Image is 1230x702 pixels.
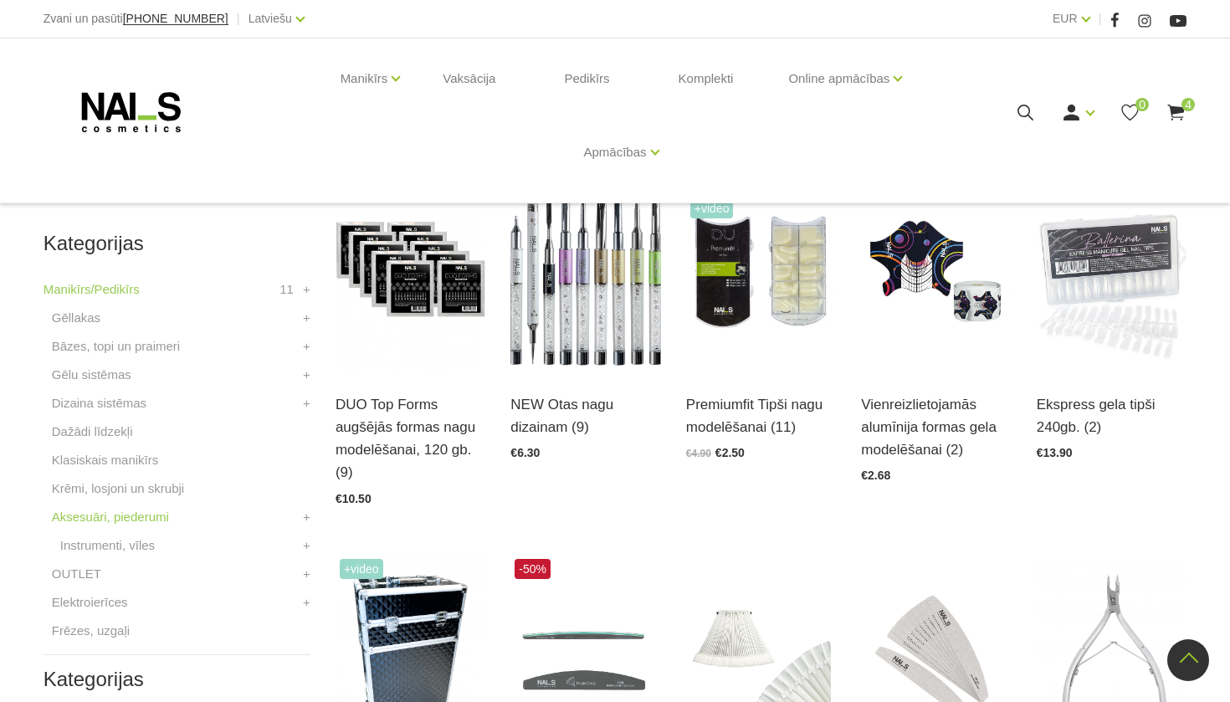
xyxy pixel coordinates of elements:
[1053,8,1078,28] a: EUR
[52,308,100,328] a: Gēllakas
[1181,98,1195,111] span: 4
[429,38,509,119] a: Vaksācija
[249,8,292,28] a: Latviešu
[52,365,131,385] a: Gēlu sistēmas
[1135,98,1149,111] span: 0
[1120,102,1140,123] a: 0
[303,507,310,527] a: +
[340,559,383,579] span: +Video
[44,8,228,29] div: Zvani un pasūti
[510,393,660,438] a: NEW Otas nagu dizainam (9)
[510,166,660,372] img: Dažāda veida dizaina otas:- Art Magnetics tools- Spatula Tool- Fork Brush #6- Art U Slant- Oval #...
[303,308,310,328] a: +
[715,446,745,459] span: €2.50
[237,8,240,29] span: |
[303,592,310,612] a: +
[52,507,169,527] a: Aksesuāri, piederumi
[665,38,747,119] a: Komplekti
[686,448,711,459] span: €4.90
[583,119,646,186] a: Apmācības
[1037,166,1186,372] img: Ekpress gela tipši pieaudzēšanai 240 gab.Gela nagu pieaudzēšana vēl nekad nav bijusi tik vienkārš...
[336,393,485,484] a: DUO Top Forms augšējās formas nagu modelēšanai, 120 gb. (9)
[686,393,836,438] a: Premiumfit Tipši nagu modelēšanai (11)
[303,365,310,385] a: +
[44,669,310,690] h2: Kategorijas
[690,198,734,218] span: +Video
[336,492,372,505] span: €10.50
[303,564,310,584] a: +
[44,279,140,300] a: Manikīrs/Pedikīrs
[303,279,310,300] a: +
[279,279,294,300] span: 11
[303,535,310,556] a: +
[1166,102,1186,123] a: 4
[515,559,551,579] span: -50%
[44,233,310,254] h2: Kategorijas
[52,564,101,584] a: OUTLET
[510,446,540,459] span: €6.30
[52,479,184,499] a: Krēmi, losjoni un skrubji
[1037,446,1073,459] span: €13.90
[686,166,836,372] img: Plānas, elastīgas formas. To īpašā forma sniedz iespēju modelēt nagus ar paralēlām sānu malām, kā...
[336,166,485,372] img: #1 • Mazs(S) sāna arkas izliekums, normāls/vidējs C izliekums, garā forma • Piemērota standarta n...
[52,450,159,470] a: Klasiskais manikīrs
[123,13,228,25] a: [PHONE_NUMBER]
[861,469,890,482] span: €2.68
[60,535,155,556] a: Instrumenti, vīles
[341,45,388,112] a: Manikīrs
[52,393,146,413] a: Dizaina sistēmas
[52,422,133,442] a: Dažādi līdzekļi
[52,336,180,356] a: Bāzes, topi un praimeri
[1037,393,1186,438] a: Ekspress gela tipši 240gb. (2)
[861,166,1011,372] img: Īpaši noturīgas modelēšanas formas, kas maksimāli atvieglo meistara darbu. Izcili cietas, maksimā...
[861,393,1011,462] a: Vienreizlietojamās alumīnija formas gela modelēšanai (2)
[1099,8,1102,29] span: |
[52,621,130,641] a: Frēzes, uzgaļi
[303,393,310,413] a: +
[52,592,128,612] a: Elektroierīces
[123,12,228,25] span: [PHONE_NUMBER]
[788,45,889,112] a: Online apmācības
[551,38,623,119] a: Pedikīrs
[303,336,310,356] a: +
